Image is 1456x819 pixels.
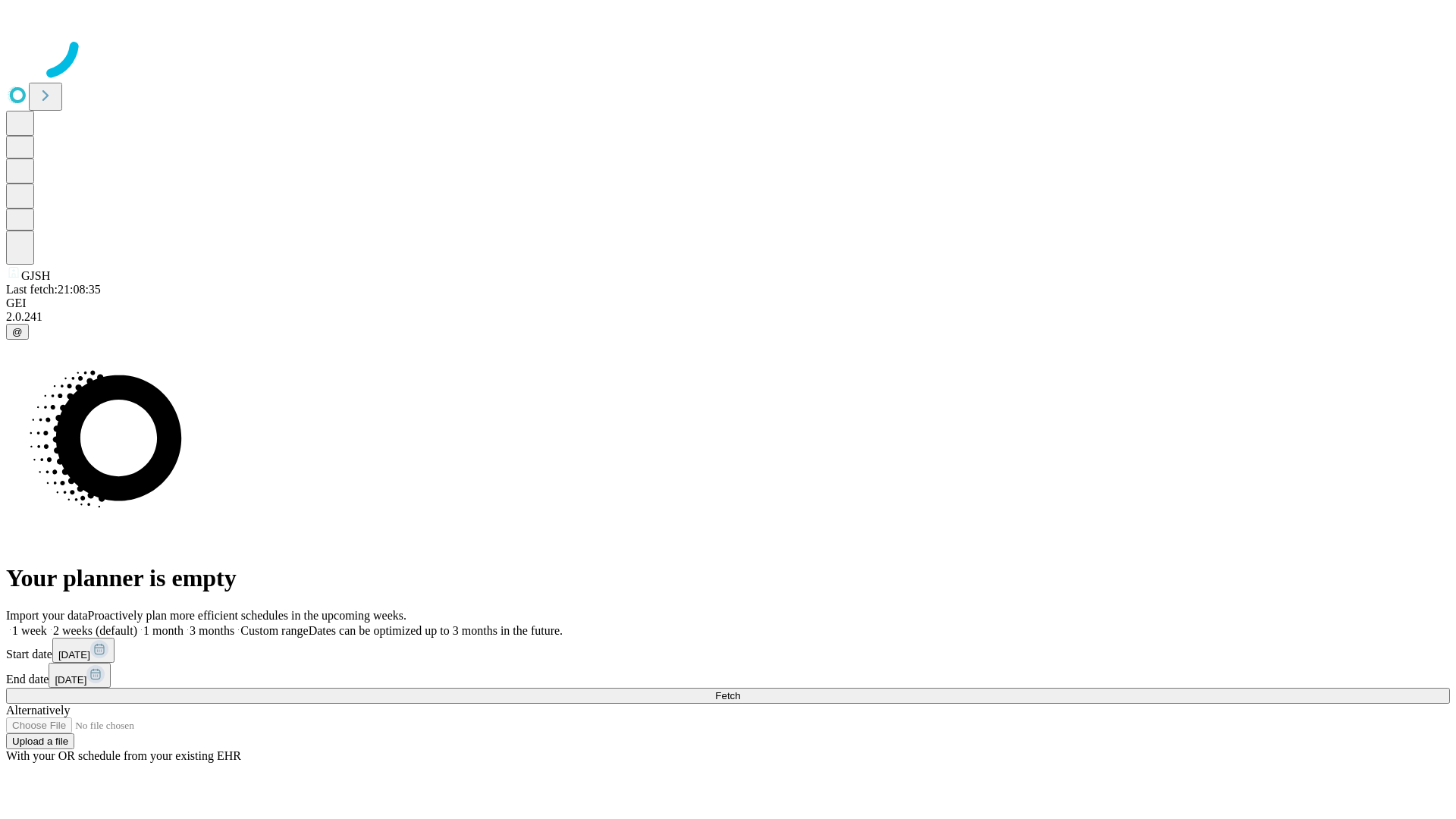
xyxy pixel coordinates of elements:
[6,609,88,622] span: Import your data
[143,624,184,637] span: 1 month
[21,269,50,282] span: GJSH
[55,674,86,686] span: [DATE]
[12,326,23,337] span: @
[88,609,406,622] span: Proactively plan more efficient schedules in the upcoming weeks.
[6,688,1450,704] button: Fetch
[715,690,740,701] span: Fetch
[6,749,241,762] span: With your OR schedule from your existing EHR
[6,324,29,340] button: @
[6,283,101,296] span: Last fetch: 21:08:35
[6,310,1450,324] div: 2.0.241
[240,624,308,637] span: Custom range
[58,649,90,661] span: [DATE]
[6,733,74,749] button: Upload a file
[6,638,1450,663] div: Start date
[52,638,115,663] button: [DATE]
[6,297,1450,310] div: GEI
[53,624,137,637] span: 2 weeks (default)
[190,624,234,637] span: 3 months
[309,624,563,637] span: Dates can be optimized up to 3 months in the future.
[6,704,70,717] span: Alternatively
[49,663,111,688] button: [DATE]
[6,564,1450,592] h1: Your planner is empty
[12,624,47,637] span: 1 week
[6,663,1450,688] div: End date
